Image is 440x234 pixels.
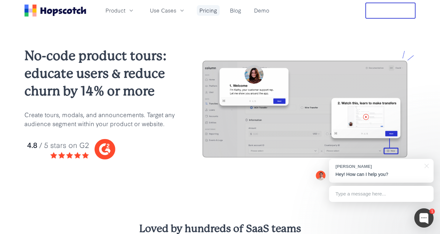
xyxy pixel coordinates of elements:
span: Use Cases [150,6,176,14]
a: Pricing [197,5,220,16]
a: Blog [227,5,244,16]
img: Mark Spera [316,171,325,180]
a: Demo [252,5,272,16]
span: Product [105,6,125,14]
p: Hey! How can I help you? [335,171,427,178]
div: Type a message here... [329,186,434,202]
p: Create tours, modals, and announcements. Target any audience segment within your product or website. [24,110,175,128]
a: Home [24,4,86,17]
button: Use Cases [146,5,189,16]
button: Product [102,5,138,16]
h2: No-code product tours: educate users & reduce churn by 14% or more [24,47,175,100]
div: 1 [429,209,435,214]
img: hopscotch g2 [24,136,175,163]
button: Free Trial [365,3,416,19]
div: [PERSON_NAME] [335,163,421,169]
img: hopscotch product tours for saas businesses [196,50,416,167]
